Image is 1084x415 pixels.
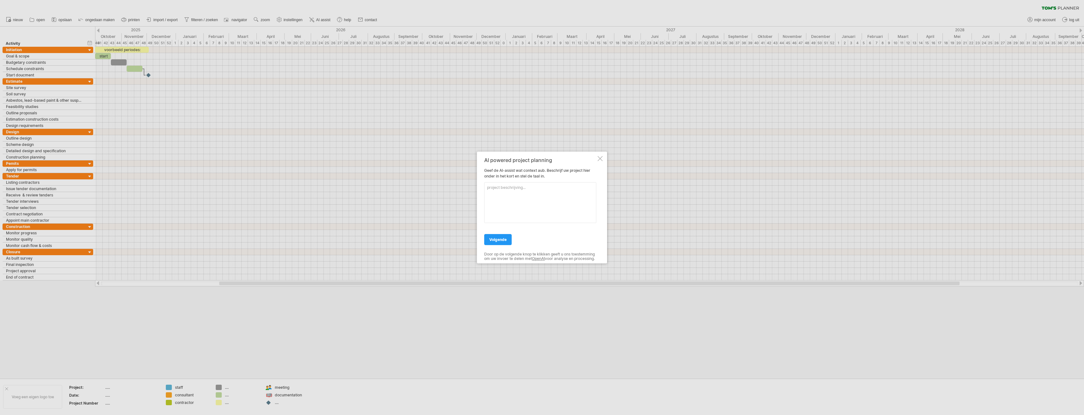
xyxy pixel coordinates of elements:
[484,157,596,163] div: AI powered project planning
[484,252,596,261] div: Door op de volgende knop te klikken geeft u ons toestemming om uw invoer te delen met voor analys...
[484,157,596,258] div: Geef de AI-assist wat context aub. Beschrijf uw project hier onder in het kort en stel de taal in.
[532,256,545,261] a: OpenAI
[484,234,512,245] a: volgende
[489,237,507,242] span: volgende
